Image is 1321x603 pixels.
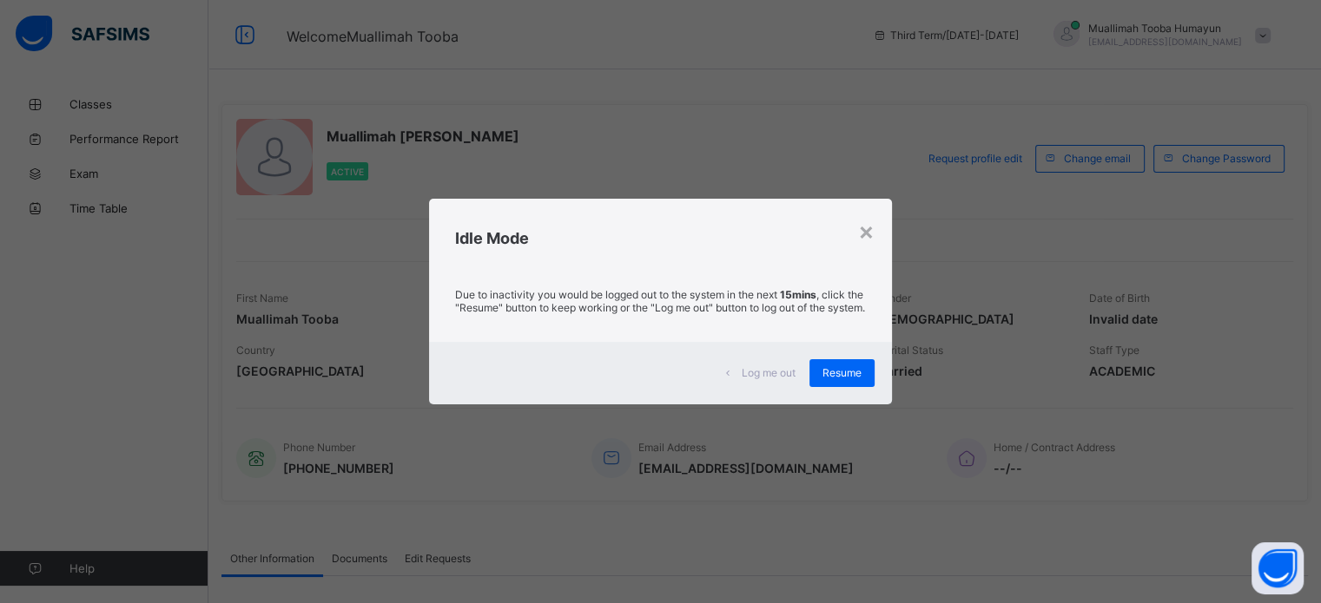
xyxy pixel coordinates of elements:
[1252,542,1304,594] button: Open asap
[822,366,862,379] span: Resume
[455,288,865,314] p: Due to inactivity you would be logged out to the system in the next , click the "Resume" button t...
[780,288,816,301] strong: 15mins
[742,366,796,379] span: Log me out
[455,229,865,247] h2: Idle Mode
[858,216,875,246] div: ×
